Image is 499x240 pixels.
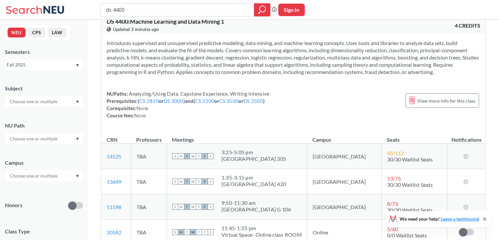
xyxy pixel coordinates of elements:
a: 14525 [107,153,121,159]
span: W [190,179,196,184]
button: NEU [8,28,26,37]
td: TBA [131,169,167,194]
div: [GEOGRAPHIC_DATA] 420 [221,181,286,187]
span: F [202,179,208,184]
span: S [172,229,178,235]
div: Virtual Space- Online class ROOM [221,231,302,238]
div: Fall 2025Dropdown arrow [5,60,83,70]
span: T [184,204,190,210]
p: Honors [5,202,22,209]
span: W [190,229,196,235]
td: [GEOGRAPHIC_DATA] [307,144,382,169]
div: [GEOGRAPHIC_DATA] 305 [221,156,286,162]
svg: Dropdown arrow [76,175,79,178]
span: 13 / 75 [387,175,401,181]
a: CS 3500 [219,98,239,104]
span: S [172,204,178,210]
span: F [202,204,208,210]
a: CS 3100 [195,98,215,104]
div: 1:35 - 3:15 pm [221,174,286,181]
th: Seats [382,130,447,144]
span: Class Type [5,228,83,235]
div: Subject [5,85,83,92]
span: 5 / 60 [387,226,398,232]
span: T [184,153,190,159]
span: Analyzing/Using Data, Capstone Experience, Writing Intensive [128,91,269,97]
span: W [190,204,196,210]
div: Dropdown arrow [5,170,83,181]
a: 13649 [107,179,121,185]
span: S [208,204,214,210]
span: T [184,179,190,184]
span: T [184,229,190,235]
div: [GEOGRAPHIC_DATA] G 106 [221,206,291,213]
span: T [196,179,202,184]
div: 3:25 - 5:05 pm [221,149,286,156]
span: 8 / 73 [387,201,398,207]
span: F [202,229,208,235]
span: S [208,179,214,184]
a: CS 2810 [139,98,159,104]
section: Introduces supervised and unsupervised predictive modeling, data mining, and machine-learning con... [107,39,480,76]
div: Dropdown arrow [5,133,83,144]
span: None [136,105,148,111]
div: NUPaths: Prerequisites: ( or ) and ( or or ) Corequisites: Course fees: [107,90,269,119]
span: View more info for this class [417,97,475,105]
td: TBA [131,144,167,169]
span: T [196,204,202,210]
div: Semesters [5,48,83,56]
td: TBA [131,194,167,220]
span: F [202,153,208,159]
span: 30/30 Waitlist Seats [387,156,432,162]
button: CPS [28,28,45,37]
th: Professors [131,130,167,144]
input: Choose one or multiple [7,172,62,180]
span: M [178,204,184,210]
td: [GEOGRAPHIC_DATA] [307,169,382,194]
span: 4 CREDITS [455,22,480,29]
div: Dropdown arrow [5,96,83,107]
span: 30/30 Waitlist Seats [387,207,432,213]
span: Updated 3 minutes ago [113,26,159,33]
span: S [172,153,178,159]
span: T [196,229,202,235]
div: NU Path [5,122,83,129]
div: 11:45 - 1:25 pm [221,225,302,231]
th: Campus [307,130,382,144]
svg: Dropdown arrow [76,101,79,103]
span: 45 / 112 [387,150,404,156]
a: DS 3000 [164,98,183,104]
td: [GEOGRAPHIC_DATA] [307,194,382,220]
a: 20582 [107,229,121,235]
span: S [208,153,214,159]
a: 11598 [107,204,121,210]
div: magnifying glass [254,3,270,16]
span: 30/30 Waitlist Seats [387,181,432,188]
span: W [190,153,196,159]
button: Sign In [278,4,305,16]
div: Campus [5,159,83,166]
div: Fall 2025 [7,61,75,68]
button: LAW [48,28,67,37]
svg: Dropdown arrow [76,64,79,67]
svg: magnifying glass [258,5,266,14]
th: Notifications [447,130,486,144]
input: Class, professor, course number, "phrase" [105,4,249,15]
span: M [178,153,184,159]
span: DS 4400 : Machine Learning and Data Mining 1 [107,18,224,25]
div: CRN [107,136,117,143]
svg: Dropdown arrow [76,138,79,140]
span: 0/0 Waitlist Seats [387,232,426,238]
span: None [134,112,146,118]
span: We need your help! [400,217,479,221]
input: Choose one or multiple [7,135,62,143]
input: Choose one or multiple [7,98,62,106]
span: S [172,179,178,184]
div: 9:50 - 11:30 am [221,200,291,206]
a: Leave a testimonial [441,216,479,222]
th: Meetings [167,130,307,144]
span: T [196,153,202,159]
span: M [178,229,184,235]
span: S [208,229,214,235]
a: DS 3500 [243,98,263,104]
